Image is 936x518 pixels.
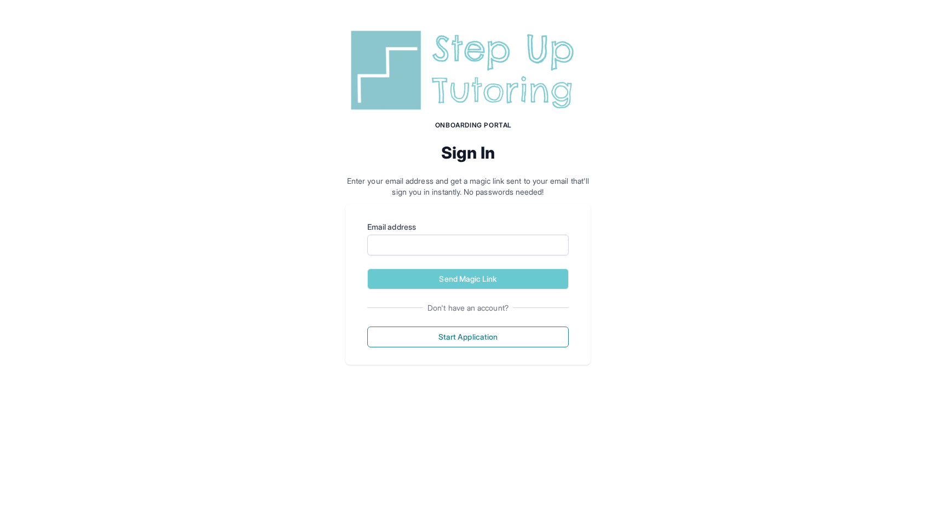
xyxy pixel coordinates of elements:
button: Send Magic Link [367,269,569,289]
button: Start Application [367,327,569,347]
span: Don't have an account? [423,302,513,313]
p: Enter your email address and get a magic link sent to your email that'll sign you in instantly. N... [345,176,591,197]
img: Step Up Tutoring horizontal logo [345,26,591,114]
label: Email address [367,222,569,232]
h2: Sign In [345,143,591,162]
h1: Onboarding Portal [356,121,591,130]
